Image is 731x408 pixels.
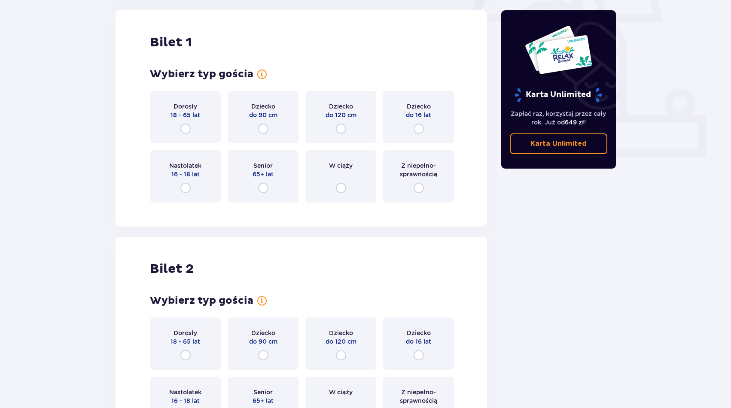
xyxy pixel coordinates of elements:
[329,388,353,396] span: W ciąży
[524,25,593,75] img: Dwie karty całoroczne do Suntago z napisem 'UNLIMITED RELAX', na białym tle z tropikalnymi liśćmi...
[406,337,431,346] span: do 16 lat
[253,388,273,396] span: Senior
[253,396,274,405] span: 65+ lat
[150,261,194,277] h2: Bilet 2
[171,337,200,346] span: 18 - 65 lat
[150,294,253,307] h3: Wybierz typ gościa
[329,102,353,111] span: Dziecko
[391,388,446,405] span: Z niepełno­sprawnością
[326,111,356,119] span: do 120 cm
[565,119,584,126] span: 649 zł
[174,102,197,111] span: Dorosły
[174,329,197,337] span: Dorosły
[171,170,200,178] span: 16 - 18 lat
[407,102,431,111] span: Dziecko
[406,111,431,119] span: do 16 lat
[253,170,274,178] span: 65+ lat
[249,111,277,119] span: do 90 cm
[249,337,277,346] span: do 90 cm
[169,161,201,170] span: Nastolatek
[171,111,200,119] span: 18 - 65 lat
[510,133,608,154] a: Karta Unlimited
[251,329,275,337] span: Dziecko
[326,337,356,346] span: do 120 cm
[514,88,603,103] p: Karta Unlimited
[329,329,353,337] span: Dziecko
[510,109,608,127] p: Zapłać raz, korzystaj przez cały rok. Już od !
[169,388,201,396] span: Nastolatek
[251,102,275,111] span: Dziecko
[253,161,273,170] span: Senior
[150,34,192,51] h2: Bilet 1
[150,68,253,81] h3: Wybierz typ gościa
[171,396,200,405] span: 16 - 18 lat
[329,161,353,170] span: W ciąży
[391,161,446,178] span: Z niepełno­sprawnością
[407,329,431,337] span: Dziecko
[530,139,587,148] p: Karta Unlimited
